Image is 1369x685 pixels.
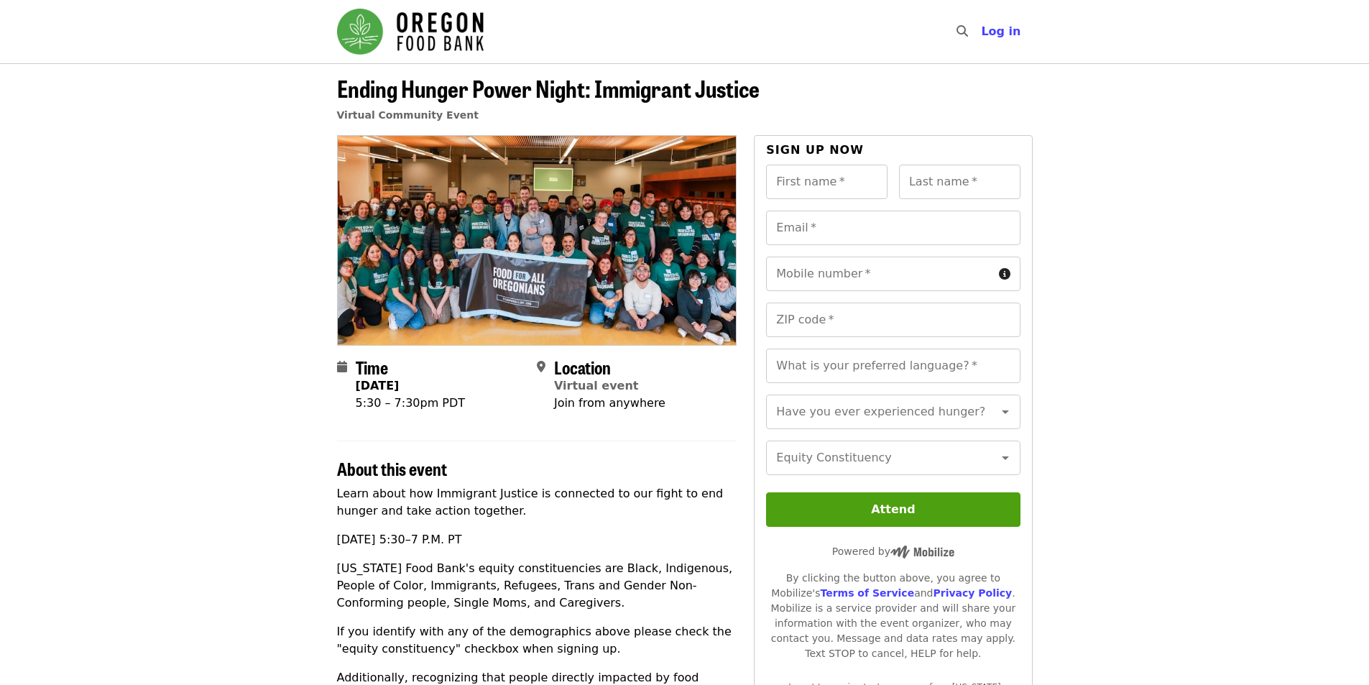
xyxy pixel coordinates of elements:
input: Mobile number [766,257,992,291]
input: First name [766,165,888,199]
input: ZIP code [766,303,1020,337]
p: If you identify with any of the demographics above please check the "equity constituency" checkbo... [337,623,737,658]
a: Virtual event [554,379,639,392]
span: Powered by [832,546,954,557]
input: Email [766,211,1020,245]
a: Virtual Community Event [337,109,479,121]
span: Sign up now [766,143,864,157]
img: Oregon Food Bank - Home [337,9,484,55]
img: Ending Hunger Power Night: Immigrant Justice organized by Oregon Food Bank [338,136,737,344]
img: Powered by Mobilize [890,546,954,558]
button: Open [995,448,1015,468]
strong: [DATE] [356,379,400,392]
span: Join from anywhere [554,396,665,410]
i: circle-info icon [999,267,1010,281]
div: By clicking the button above, you agree to Mobilize's and . Mobilize is a service provider and wi... [766,571,1020,661]
p: [US_STATE] Food Bank's equity constituencies are Black, Indigenous, People of Color, Immigrants, ... [337,560,737,612]
span: Log in [981,24,1020,38]
p: Learn about how Immigrant Justice is connected to our fight to end hunger and take action together. [337,485,737,520]
button: Open [995,402,1015,422]
span: About this event [337,456,447,481]
input: Last name [899,165,1020,199]
span: Location [554,354,611,380]
span: Ending Hunger Power Night: Immigrant Justice [337,71,760,105]
input: What is your preferred language? [766,349,1020,383]
button: Attend [766,492,1020,527]
button: Log in [969,17,1032,46]
a: Privacy Policy [933,587,1012,599]
i: search icon [957,24,968,38]
input: Search [977,14,988,49]
span: Time [356,354,388,380]
a: Terms of Service [820,587,914,599]
i: map-marker-alt icon [537,360,545,374]
div: 5:30 – 7:30pm PDT [356,395,466,412]
p: [DATE] 5:30–7 P.M. PT [337,531,737,548]
i: calendar icon [337,360,347,374]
